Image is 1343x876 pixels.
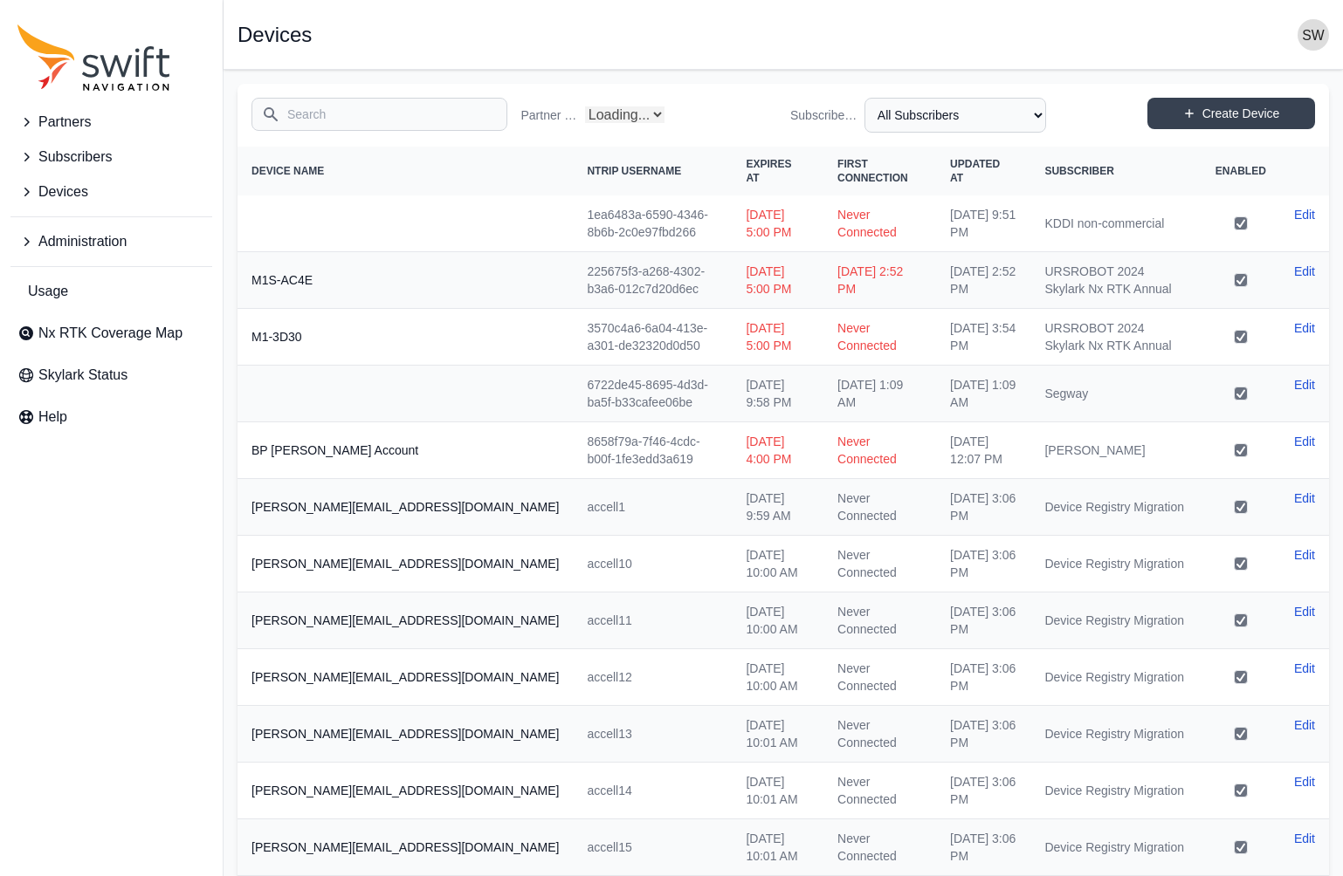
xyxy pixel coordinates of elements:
[1030,366,1201,422] td: Segway
[38,147,112,168] span: Subscribers
[823,706,936,763] td: Never Connected
[936,479,1030,536] td: [DATE] 3:06 PM
[1294,206,1315,223] a: Edit
[936,366,1030,422] td: [DATE] 1:09 AM
[10,400,212,435] a: Help
[936,763,1030,819] td: [DATE] 3:06 PM
[1294,489,1315,507] a: Edit
[573,706,732,763] td: accell13
[823,649,936,706] td: Never Connected
[732,536,823,592] td: [DATE] 10:00 AM
[1294,603,1315,620] a: Edit
[864,98,1046,133] select: Subscriber
[573,763,732,819] td: accell14
[1030,649,1201,706] td: Device Registry Migration
[936,819,1030,876] td: [DATE] 3:06 PM
[1030,819,1201,876] td: Device Registry Migration
[28,281,68,302] span: Usage
[238,536,573,592] th: [PERSON_NAME][EMAIL_ADDRESS][DOMAIN_NAME]
[573,536,732,592] td: accell10
[38,231,127,252] span: Administration
[573,147,732,195] th: NTRIP Username
[573,819,732,876] td: accell15
[936,309,1030,366] td: [DATE] 3:54 PM
[1294,376,1315,394] a: Edit
[732,763,823,819] td: [DATE] 10:01 AM
[573,592,732,649] td: accell11
[1030,252,1201,309] td: URSROBOT 2024 Skylark Nx RTK Annual
[936,422,1030,479] td: [DATE] 12:07 PM
[573,479,732,536] td: accell1
[38,323,183,344] span: Nx RTK Coverage Map
[573,309,732,366] td: 3570c4a6-6a04-413e-a301-de32320d0d50
[732,252,823,309] td: [DATE] 5:00 PM
[573,649,732,706] td: accell12
[823,592,936,649] td: Never Connected
[950,158,1000,184] span: Updated At
[1294,660,1315,677] a: Edit
[732,706,823,763] td: [DATE] 10:01 AM
[936,592,1030,649] td: [DATE] 3:06 PM
[251,98,507,131] input: Search
[732,195,823,252] td: [DATE] 5:00 PM
[1030,422,1201,479] td: [PERSON_NAME]
[573,366,732,422] td: 6722de45-8695-4d3d-ba5f-b33cafee06be
[823,763,936,819] td: Never Connected
[238,422,573,479] th: BP [PERSON_NAME] Account
[238,24,312,45] h1: Devices
[10,140,212,175] button: Subscribers
[238,649,573,706] th: [PERSON_NAME][EMAIL_ADDRESS][DOMAIN_NAME]
[10,175,212,209] button: Devices
[1030,536,1201,592] td: Device Registry Migration
[38,407,67,428] span: Help
[10,224,212,259] button: Administration
[732,592,823,649] td: [DATE] 10:00 AM
[823,536,936,592] td: Never Connected
[1294,263,1315,280] a: Edit
[732,819,823,876] td: [DATE] 10:01 AM
[573,195,732,252] td: 1ea6483a-6590-4346-8b6b-2c0e97fbd266
[936,536,1030,592] td: [DATE] 3:06 PM
[823,479,936,536] td: Never Connected
[823,309,936,366] td: Never Connected
[238,309,573,366] th: M1-3D30
[790,106,857,124] label: Subscriber Name
[1294,319,1315,337] a: Edit
[1294,546,1315,564] a: Edit
[1030,592,1201,649] td: Device Registry Migration
[38,365,127,386] span: Skylark Status
[837,158,908,184] span: First Connection
[10,358,212,393] a: Skylark Status
[823,252,936,309] td: [DATE] 2:52 PM
[573,422,732,479] td: 8658f79a-7f46-4cdc-b00f-1fe3edd3a619
[10,274,212,309] a: Usage
[1030,479,1201,536] td: Device Registry Migration
[1294,773,1315,790] a: Edit
[238,592,573,649] th: [PERSON_NAME][EMAIL_ADDRESS][DOMAIN_NAME]
[1294,830,1315,847] a: Edit
[732,649,823,706] td: [DATE] 10:00 AM
[1294,433,1315,450] a: Edit
[823,195,936,252] td: Never Connected
[238,763,573,819] th: [PERSON_NAME][EMAIL_ADDRESS][DOMAIN_NAME]
[936,706,1030,763] td: [DATE] 3:06 PM
[732,309,823,366] td: [DATE] 5:00 PM
[823,422,936,479] td: Never Connected
[38,112,91,133] span: Partners
[521,106,578,124] label: Partner Name
[936,195,1030,252] td: [DATE] 9:51 PM
[1030,147,1201,195] th: Subscriber
[38,181,88,202] span: Devices
[573,252,732,309] td: 225675f3-a268-4302-b3a6-012c7d20d6ec
[823,366,936,422] td: [DATE] 1:09 AM
[238,147,573,195] th: Device Name
[823,819,936,876] td: Never Connected
[936,252,1030,309] td: [DATE] 2:52 PM
[936,649,1030,706] td: [DATE] 3:06 PM
[1030,706,1201,763] td: Device Registry Migration
[1030,309,1201,366] td: URSROBOT 2024 Skylark Nx RTK Annual
[1147,98,1315,129] a: Create Device
[732,479,823,536] td: [DATE] 9:59 AM
[1294,716,1315,734] a: Edit
[238,819,573,876] th: [PERSON_NAME][EMAIL_ADDRESS][DOMAIN_NAME]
